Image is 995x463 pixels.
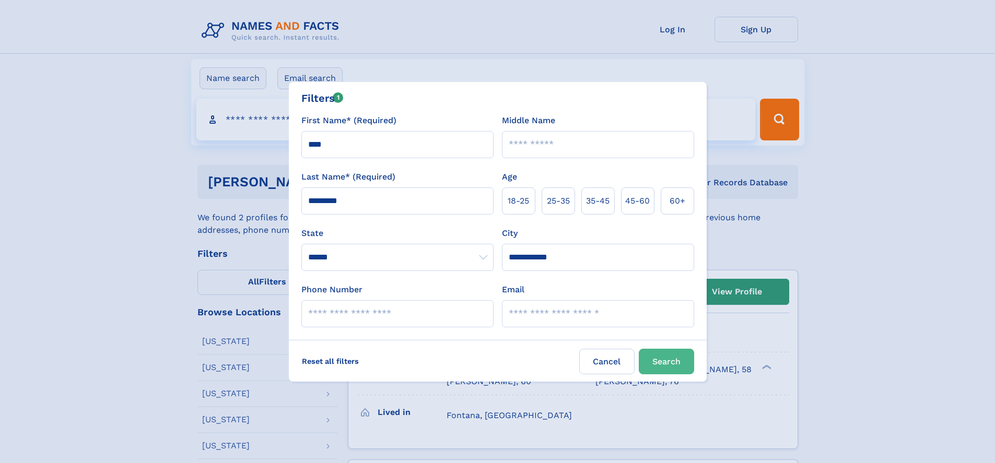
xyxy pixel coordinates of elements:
[625,195,650,207] span: 45‑60
[301,283,362,296] label: Phone Number
[670,195,685,207] span: 60+
[508,195,529,207] span: 18‑25
[502,171,517,183] label: Age
[586,195,610,207] span: 35‑45
[579,349,635,374] label: Cancel
[295,349,366,374] label: Reset all filters
[502,283,524,296] label: Email
[502,227,518,240] label: City
[301,90,344,106] div: Filters
[301,227,494,240] label: State
[639,349,694,374] button: Search
[547,195,570,207] span: 25‑35
[502,114,555,127] label: Middle Name
[301,114,396,127] label: First Name* (Required)
[301,171,395,183] label: Last Name* (Required)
